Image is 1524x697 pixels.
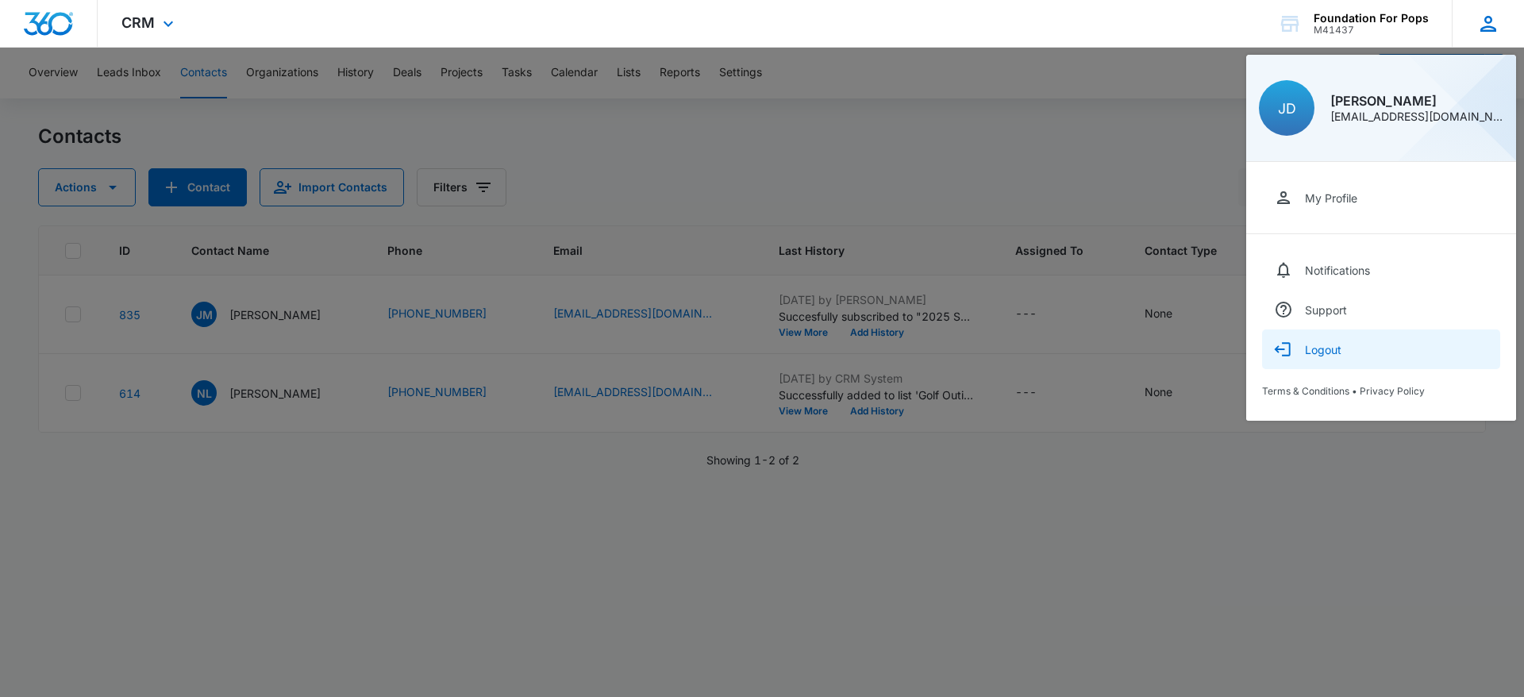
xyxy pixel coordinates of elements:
[1314,25,1429,36] div: account id
[1278,100,1296,117] span: JD
[1305,264,1370,277] div: Notifications
[1305,343,1341,356] div: Logout
[1262,290,1500,329] a: Support
[1262,178,1500,218] a: My Profile
[1314,12,1429,25] div: account name
[1305,303,1347,317] div: Support
[1262,329,1500,369] button: Logout
[121,14,155,31] span: CRM
[1330,111,1503,122] div: [EMAIL_ADDRESS][DOMAIN_NAME]
[1262,385,1349,397] a: Terms & Conditions
[1262,385,1500,397] div: •
[1262,250,1500,290] a: Notifications
[1360,385,1425,397] a: Privacy Policy
[1330,94,1503,107] div: [PERSON_NAME]
[1305,191,1357,205] div: My Profile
